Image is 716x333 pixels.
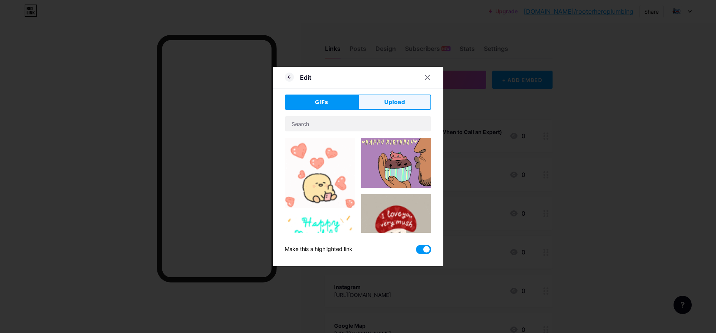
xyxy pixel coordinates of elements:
img: Gihpy [361,194,431,264]
img: Gihpy [361,138,431,188]
img: Gihpy [285,214,355,284]
div: Edit [300,73,311,82]
div: Make this a highlighted link [285,245,352,254]
img: Gihpy [285,138,355,208]
input: Search [285,116,431,131]
span: Upload [384,98,405,106]
button: Upload [358,95,431,110]
button: GIFs [285,95,358,110]
span: GIFs [315,98,328,106]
